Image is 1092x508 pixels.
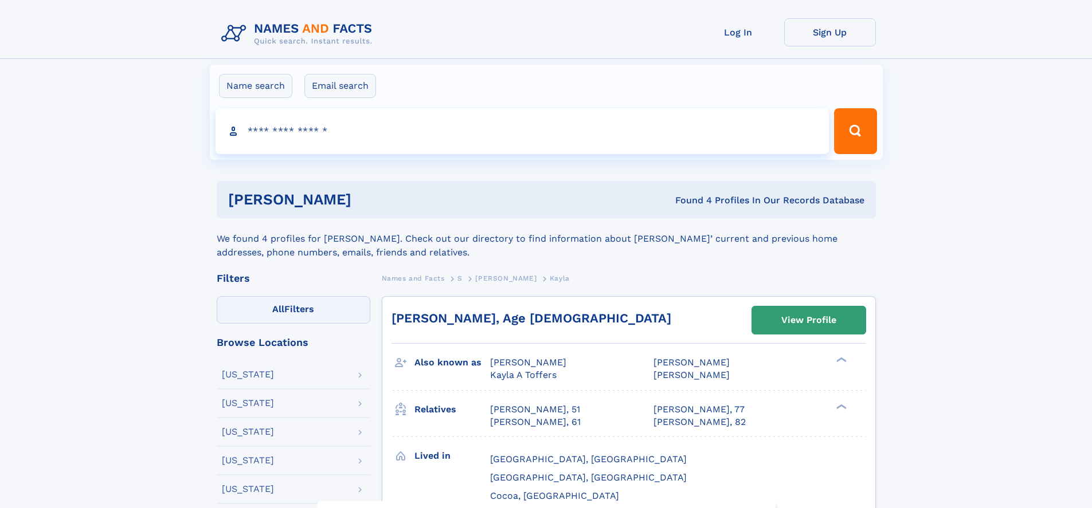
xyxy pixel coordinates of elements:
[752,306,866,334] a: View Profile
[490,357,566,368] span: [PERSON_NAME]
[833,403,847,410] div: ❯
[392,311,671,325] a: [PERSON_NAME], Age [DEMOGRAPHIC_DATA]
[219,74,292,98] label: Name search
[414,446,490,466] h3: Lived in
[692,18,784,46] a: Log In
[653,416,746,428] a: [PERSON_NAME], 82
[217,273,370,283] div: Filters
[513,194,864,207] div: Found 4 Profiles In Our Records Database
[490,454,687,464] span: [GEOGRAPHIC_DATA], [GEOGRAPHIC_DATA]
[272,304,284,314] span: All
[490,369,557,380] span: Kayla A Toffers
[490,416,581,428] a: [PERSON_NAME], 61
[653,369,730,380] span: [PERSON_NAME]
[222,456,274,465] div: [US_STATE]
[228,192,514,207] h1: [PERSON_NAME]
[222,485,274,494] div: [US_STATE]
[414,353,490,372] h3: Also known as
[490,490,619,501] span: Cocoa, [GEOGRAPHIC_DATA]
[833,356,847,364] div: ❯
[222,427,274,436] div: [US_STATE]
[216,108,829,154] input: search input
[217,337,370,348] div: Browse Locations
[457,271,463,285] a: S
[382,271,445,285] a: Names and Facts
[490,403,580,416] a: [PERSON_NAME], 51
[304,74,376,98] label: Email search
[475,271,537,285] a: [PERSON_NAME]
[490,472,687,483] span: [GEOGRAPHIC_DATA], [GEOGRAPHIC_DATA]
[222,370,274,379] div: [US_STATE]
[653,403,745,416] a: [PERSON_NAME], 77
[217,218,876,259] div: We found 4 profiles for [PERSON_NAME]. Check out our directory to find information about [PERSON_...
[217,18,382,49] img: Logo Names and Facts
[550,274,570,282] span: Kayla
[217,296,370,324] label: Filters
[414,400,490,419] h3: Relatives
[222,399,274,408] div: [US_STATE]
[457,274,463,282] span: S
[781,307,836,333] div: View Profile
[475,274,537,282] span: [PERSON_NAME]
[784,18,876,46] a: Sign Up
[653,357,730,368] span: [PERSON_NAME]
[834,108,876,154] button: Search Button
